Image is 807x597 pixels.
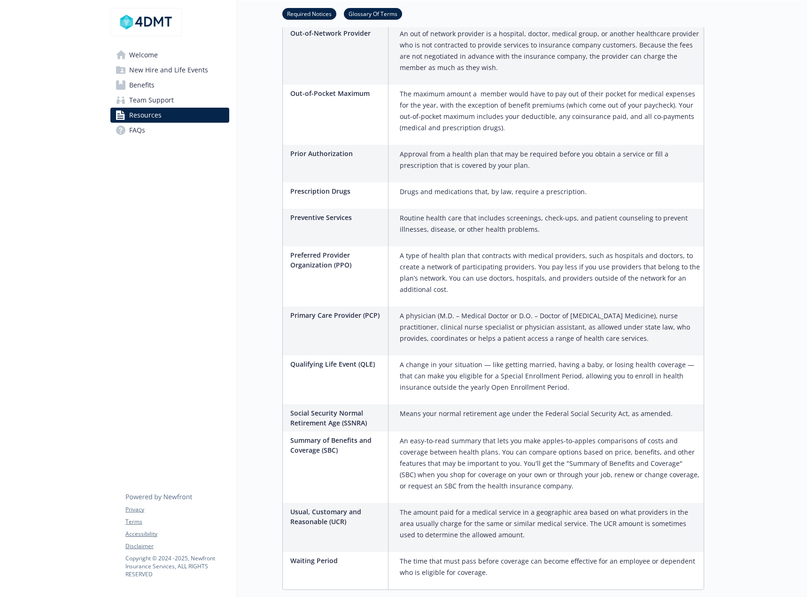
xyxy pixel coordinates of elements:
[110,63,229,78] a: New Hire and Life Events
[290,88,384,98] p: Out-of-Pocket Maximum
[129,47,158,63] span: Welcome
[290,556,384,566] p: Waiting Period
[125,518,229,526] a: Terms
[129,108,162,123] span: Resources
[400,556,700,578] p: The time that must pass before coverage can become effective for an employee or dependent who is ...
[290,310,384,320] p: Primary Care Provider (PCP)
[110,108,229,123] a: Resources
[400,250,700,295] p: A type of health plan that contracts with medical providers, such as hospitals and doctors, to cr...
[290,212,384,222] p: Preventive Services
[290,149,384,158] p: Prior Authorization
[290,186,384,196] p: Prescription Drugs
[110,123,229,138] a: FAQs
[129,93,174,108] span: Team Support
[129,78,155,93] span: Benefits
[125,542,229,550] a: Disclaimer
[400,28,700,73] p: An out of network provider is a hospital, doctor, medical group, or another healthcare provider w...
[282,9,336,18] a: Required Notices
[400,359,700,393] p: A change in your situation — like getting married, having a baby, or losing health coverage — tha...
[400,212,700,235] p: Routine health care that includes screenings, check-ups, and patient counseling to prevent illnes...
[129,123,145,138] span: FAQs
[290,359,384,369] p: Qualifying Life Event (QLE)
[400,149,700,171] p: Approval from a health plan that may be required before you obtain a service or fill a prescripti...
[400,435,700,492] p: An easy-to-read summary that lets you make apples-to-apples comparisons of costs and coverage bet...
[290,435,384,455] p: Summary of Benefits and Coverage (SBC)
[400,310,700,344] p: A physician (M.D. – Medical Doctor or D.O. – Doctor of [MEDICAL_DATA] Medicine), nurse practition...
[125,554,229,578] p: Copyright © 2024 - 2025 , Newfront Insurance Services, ALL RIGHTS RESERVED
[110,93,229,108] a: Team Support
[400,408,673,419] p: Means your normal retirement age under the Federal Social Security Act, as amended.
[110,78,229,93] a: Benefits
[344,9,402,18] a: Glossary Of Terms
[290,250,384,270] p: Preferred Provider Organization (PPO)
[129,63,208,78] span: New Hire and Life Events
[400,186,587,197] p: Drugs and medications that, by law, require a prescription.
[290,28,384,38] p: Out-of-Network Provider
[290,408,384,428] p: Social Security Normal Retirement Age (SSNRA)
[125,530,229,538] a: Accessibility
[290,507,384,526] p: Usual, Customary and Reasonable (UCR)
[110,47,229,63] a: Welcome
[400,88,700,134] p: The maximum amount a member would have to pay out of their pocket for medical expenses for the ye...
[125,505,229,514] a: Privacy
[400,507,700,541] p: The amount paid for a medical service in a geographic area based on what providers in the area us...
